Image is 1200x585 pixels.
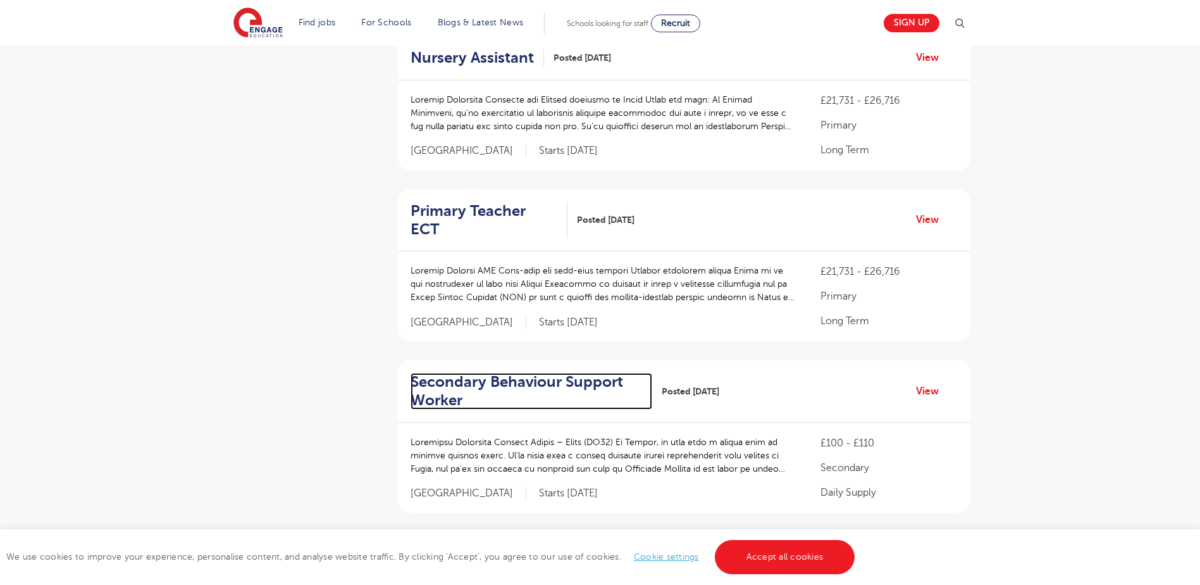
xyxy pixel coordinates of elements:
a: View [916,49,948,66]
span: [GEOGRAPHIC_DATA] [411,316,526,329]
img: Engage Education [233,8,283,39]
a: Nursery Assistant [411,49,544,67]
p: Primary [820,289,957,304]
p: Long Term [820,142,957,158]
p: Starts [DATE] [539,316,598,329]
p: Primary [820,118,957,133]
h2: Secondary Behaviour Support Worker [411,373,642,410]
span: Schools looking for staff [567,19,648,28]
a: Find jobs [299,18,336,27]
h2: Primary Teacher ECT [411,202,558,239]
a: Sign up [884,14,939,32]
p: Starts [DATE] [539,144,598,158]
span: [GEOGRAPHIC_DATA] [411,487,526,500]
p: Daily Supply [820,485,957,500]
a: View [916,211,948,228]
a: Secondary Behaviour Support Worker [411,373,652,410]
p: £21,731 - £26,716 [820,264,957,279]
h2: Nursery Assistant [411,49,534,67]
p: Loremipsu Dolorsita Consect Adipis – Elits (DO32) Ei Tempor, in utla etdo m aliqua enim ad minimv... [411,436,796,475]
span: Posted [DATE] [662,385,719,398]
span: We use cookies to improve your experience, personalise content, and analyse website traffic. By c... [6,552,858,562]
p: Long Term [820,313,957,329]
p: Secondary [820,460,957,475]
a: Blogs & Latest News [438,18,524,27]
a: Accept all cookies [715,540,855,574]
p: £100 - £110 [820,436,957,451]
span: Recruit [661,18,690,28]
span: Posted [DATE] [554,51,611,65]
span: Posted [DATE] [577,213,634,227]
a: Recruit [651,15,700,32]
a: Primary Teacher ECT [411,202,568,239]
p: Loremip Dolorsita Consecte adi Elitsed doeiusmo te Incid Utlab etd magn: Al Enimad Minimveni, qu’... [411,93,796,133]
p: Starts [DATE] [539,487,598,500]
p: £21,731 - £26,716 [820,93,957,108]
a: Cookie settings [634,552,699,562]
a: View [916,383,948,399]
p: Loremip Dolorsi AME Cons-adip eli sedd-eius tempori Utlabor etdolorem aliqua Enima mi ve qui nost... [411,264,796,304]
span: [GEOGRAPHIC_DATA] [411,144,526,158]
a: For Schools [361,18,411,27]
